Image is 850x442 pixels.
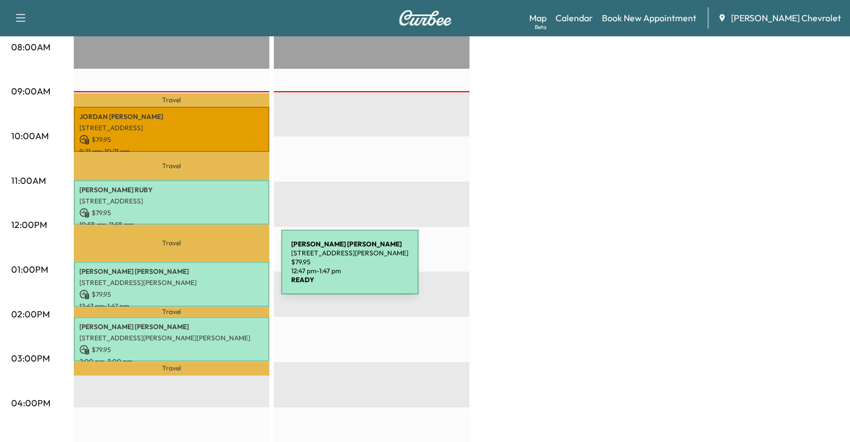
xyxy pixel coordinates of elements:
[79,123,264,132] p: [STREET_ADDRESS]
[79,197,264,206] p: [STREET_ADDRESS]
[602,11,696,25] a: Book New Appointment
[11,129,49,142] p: 10:00AM
[11,174,46,187] p: 11:00AM
[79,112,264,121] p: JORDAN [PERSON_NAME]
[11,307,50,321] p: 02:00PM
[11,263,48,276] p: 01:00PM
[79,278,264,287] p: [STREET_ADDRESS][PERSON_NAME]
[79,322,264,331] p: [PERSON_NAME] [PERSON_NAME]
[398,10,452,26] img: Curbee Logo
[79,302,264,311] p: 12:47 pm - 1:47 pm
[79,345,264,355] p: $ 79.95
[11,218,47,231] p: 12:00PM
[529,11,547,25] a: MapBeta
[74,307,269,316] p: Travel
[11,40,50,54] p: 08:00AM
[535,23,547,31] div: Beta
[74,152,269,180] p: Travel
[74,362,269,375] p: Travel
[11,396,50,410] p: 04:00PM
[79,220,264,229] p: 10:58 am - 11:58 am
[79,267,264,276] p: [PERSON_NAME] [PERSON_NAME]
[74,225,269,262] p: Travel
[11,351,50,365] p: 03:00PM
[79,357,264,366] p: 2:00 pm - 3:00 pm
[79,135,264,145] p: $ 79.95
[79,334,264,343] p: [STREET_ADDRESS][PERSON_NAME][PERSON_NAME]
[555,11,593,25] a: Calendar
[74,93,269,107] p: Travel
[79,186,264,194] p: [PERSON_NAME] RUBY
[11,84,50,98] p: 09:00AM
[79,147,264,156] p: 9:21 am - 10:21 am
[79,289,264,300] p: $ 79.95
[731,11,841,25] span: [PERSON_NAME] Chevrolet
[79,208,264,218] p: $ 79.95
